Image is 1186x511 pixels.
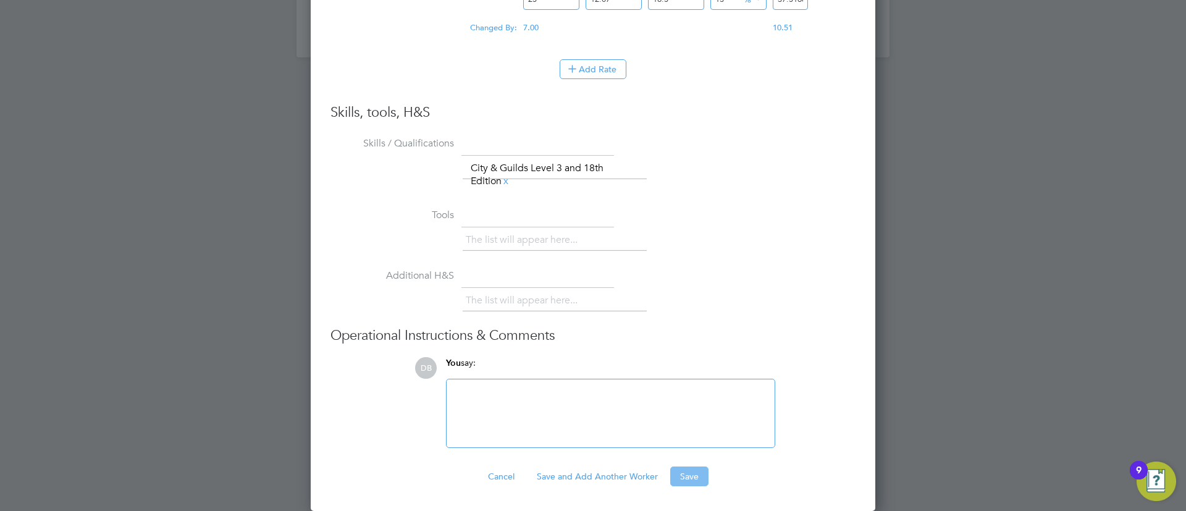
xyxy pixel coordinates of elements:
span: 10.51 [773,22,793,33]
li: The list will appear here... [466,292,582,309]
button: Cancel [478,467,524,486]
div: 9 [1136,470,1142,486]
span: You [446,358,461,368]
h3: Skills, tools, H&S [330,104,856,122]
li: City & Guilds Level 3 and 18th Edition [466,160,645,190]
label: Tools [330,209,454,222]
a: x [502,173,510,189]
span: DB [415,357,437,379]
h3: Operational Instructions & Comments [330,327,856,345]
span: 7.00 [523,22,539,33]
li: The list will appear here... [466,232,582,248]
button: Save and Add Another Worker [527,467,668,486]
button: Save [670,467,709,486]
button: Add Rate [560,59,626,79]
label: Additional H&S [330,269,454,282]
div: Changed By: [334,16,520,40]
div: say: [446,357,775,379]
label: Skills / Qualifications [330,137,454,150]
button: Open Resource Center, 9 new notifications [1137,462,1176,501]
